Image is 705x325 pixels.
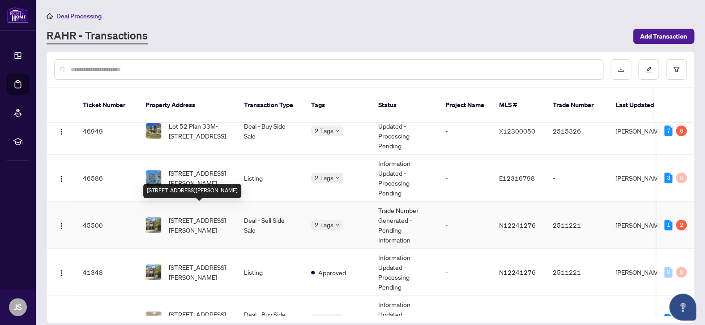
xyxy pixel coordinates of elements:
[169,168,230,188] span: [STREET_ADDRESS][PERSON_NAME]
[169,121,230,141] span: Lot 52 Plan 33M-[STREET_ADDRESS]
[499,127,535,135] span: X12300050
[664,173,672,183] div: 3
[76,108,138,155] td: 46949
[608,88,675,123] th: Last Updated By
[371,108,438,155] td: Information Updated - Processing Pending
[318,268,346,277] span: Approved
[335,223,340,227] span: down
[169,262,230,282] span: [STREET_ADDRESS][PERSON_NAME]
[7,7,29,23] img: logo
[76,88,138,123] th: Ticket Number
[315,173,333,183] span: 2 Tags
[371,202,438,249] td: Trade Number Generated - Pending Information
[54,265,68,279] button: Logo
[608,249,675,296] td: [PERSON_NAME]
[371,88,438,123] th: Status
[546,155,608,202] td: -
[237,108,304,155] td: Deal - Buy Side Sale
[546,249,608,296] td: 2511221
[146,123,161,139] img: thumbnail-img
[676,220,687,230] div: 2
[76,155,138,202] td: 46586
[638,59,659,80] button: edit
[438,88,492,123] th: Project Name
[438,108,492,155] td: -
[315,220,333,230] span: 2 Tags
[673,66,679,73] span: filter
[237,249,304,296] td: Listing
[56,12,102,20] span: Deal Processing
[666,59,687,80] button: filter
[664,314,672,325] div: 1
[58,269,65,277] img: Logo
[676,126,687,136] div: 6
[146,264,161,280] img: thumbnail-img
[54,171,68,185] button: Logo
[608,155,675,202] td: [PERSON_NAME]
[676,173,687,183] div: 0
[146,217,161,233] img: thumbnail-img
[304,88,371,123] th: Tags
[14,301,22,313] span: JS
[499,174,535,182] span: E12316798
[546,108,608,155] td: 2515326
[54,218,68,232] button: Logo
[645,66,652,73] span: edit
[54,124,68,138] button: Logo
[371,249,438,296] td: Information Updated - Processing Pending
[664,267,672,277] div: 0
[335,176,340,180] span: down
[640,29,687,43] span: Add Transaction
[438,249,492,296] td: -
[47,28,148,44] a: RAHR - Transactions
[611,59,631,80] button: download
[608,202,675,249] td: [PERSON_NAME]
[618,66,624,73] span: download
[546,88,608,123] th: Trade Number
[608,108,675,155] td: [PERSON_NAME]
[492,88,546,123] th: MLS #
[76,249,138,296] td: 41348
[315,314,333,324] span: 3 Tags
[47,13,53,19] span: home
[371,155,438,202] td: Information Updated - Processing Pending
[76,202,138,249] td: 45500
[58,175,65,182] img: Logo
[669,294,696,321] button: Open asap
[438,155,492,202] td: -
[633,29,694,44] button: Add Transaction
[146,170,161,186] img: thumbnail-img
[664,220,672,230] div: 1
[335,129,340,133] span: down
[237,155,304,202] td: Listing
[315,126,333,136] span: 2 Tags
[237,88,304,123] th: Transaction Type
[143,184,241,198] div: [STREET_ADDRESS][PERSON_NAME]
[499,221,536,229] span: N12241276
[438,202,492,249] td: -
[546,202,608,249] td: 2511221
[237,202,304,249] td: Deal - Sell Side Sale
[499,315,536,323] span: N12149061
[169,215,230,235] span: [STREET_ADDRESS][PERSON_NAME]
[138,88,237,123] th: Property Address
[676,267,687,277] div: 0
[58,222,65,230] img: Logo
[58,128,65,135] img: Logo
[664,126,672,136] div: 7
[499,268,536,276] span: N12241276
